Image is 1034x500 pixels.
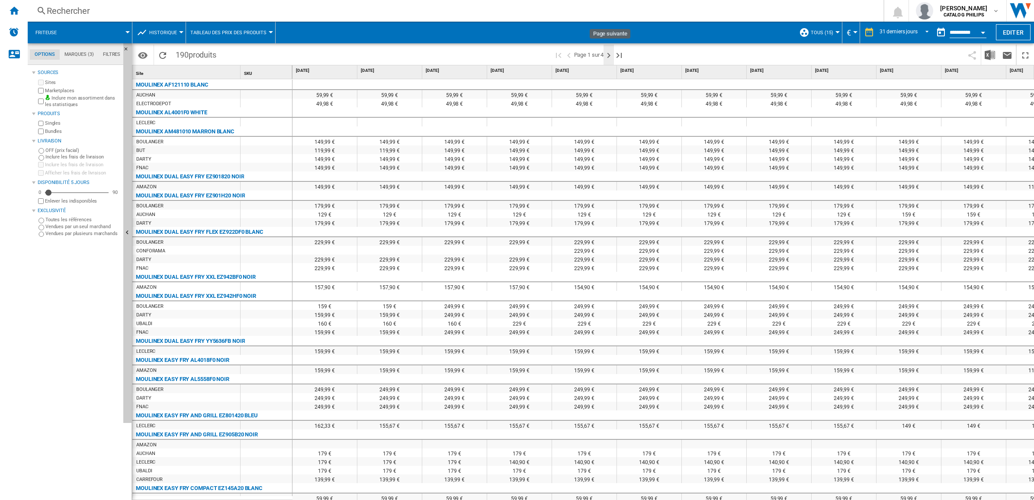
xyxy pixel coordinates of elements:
[357,154,422,163] div: 149,99 €
[244,71,252,76] span: SKU
[682,282,746,291] div: 154,90 €
[552,255,617,263] div: 229,99 €
[136,219,151,228] div: DARTY
[682,237,746,246] div: 229,99 €
[45,170,120,176] label: Afficher les frais de livraison
[487,90,552,99] div: 59,99 €
[813,65,876,76] div: [DATE]
[877,210,941,218] div: 159 €
[292,210,357,218] div: 129 €
[422,218,487,227] div: 179,99 €
[38,80,44,85] input: Sites
[136,255,151,264] div: DARTY
[136,227,263,237] div: MOULINEX DUAL EASY FRY FLEX EZ922DF0 BLANC
[136,238,164,247] div: BOULANGER
[879,26,932,40] md-select: REPORTS.WIZARD.STEPS.REPORT.STEPS.REPORT_OPTIONS.PERIOD: 31 derniers jours
[422,237,487,246] div: 229,99 €
[294,65,357,76] div: [DATE]
[357,163,422,171] div: 149,99 €
[30,49,60,60] md-tab-item: Options
[422,90,487,99] div: 59,99 €
[812,182,876,190] div: 149,99 €
[45,188,109,197] md-slider: Disponibilité
[878,65,941,76] div: [DATE]
[684,65,746,76] div: [DATE]
[604,45,614,65] button: Page suivante
[242,65,292,79] div: Sort None
[941,210,1006,218] div: 159 €
[136,107,207,118] div: MOULINEX AL4001F0 WHITE
[357,137,422,145] div: 149,99 €
[35,22,65,43] button: Friteuse
[552,237,617,246] div: 229,99 €
[422,145,487,154] div: 149,99 €
[617,263,681,272] div: 229,99 €
[877,263,941,272] div: 229,99 €
[552,301,617,310] div: 249,99 €
[682,201,746,210] div: 179,99 €
[292,263,357,272] div: 229,99 €
[38,179,120,186] div: Disponibilité 5 Jours
[136,283,156,292] div: AMAZON
[136,183,156,191] div: AMAZON
[292,237,357,246] div: 229,99 €
[614,45,624,65] button: Dernière page
[812,210,876,218] div: 129 €
[682,301,746,310] div: 249,99 €
[39,232,44,237] input: Vendues par plusieurs marchands
[45,216,120,223] label: Toutes les références
[682,246,746,255] div: 229,99 €
[136,210,155,219] div: AUCHAN
[847,28,851,37] span: €
[877,301,941,310] div: 249,99 €
[747,163,811,171] div: 149,99 €
[747,246,811,255] div: 229,99 €
[799,22,838,43] div: TOUS (15)
[292,99,357,107] div: 49,98 €
[38,69,120,76] div: Sources
[134,47,151,63] button: Options
[422,282,487,291] div: 157,90 €
[812,201,876,210] div: 179,99 €
[292,154,357,163] div: 149,99 €
[941,218,1006,227] div: 179,99 €
[619,65,681,76] div: [DATE]
[682,163,746,171] div: 149,99 €
[136,291,256,301] div: MOULINEX DUAL EASY FRY XXL EZ942HF0 NOIR
[137,22,181,43] div: Historique
[877,246,941,255] div: 229,99 €
[617,246,681,255] div: 229,99 €
[38,129,44,134] input: Bundles
[811,30,833,35] span: TOUS (15)
[617,210,681,218] div: 129 €
[552,99,617,107] div: 49,98 €
[489,65,552,76] div: [DATE]
[190,30,267,35] span: Tableau des prix des produits
[552,163,617,171] div: 149,99 €
[880,29,918,35] div: 31 derniers jours
[136,71,143,76] span: Site
[98,49,125,60] md-tab-item: Filtres
[487,282,552,291] div: 157,90 €
[487,163,552,171] div: 149,99 €
[941,237,1006,246] div: 229,99 €
[242,65,292,79] div: SKU Sort None
[617,154,681,163] div: 149,99 €
[45,230,120,237] label: Vendues par plusieurs marchands
[136,126,234,137] div: MOULINEX AM481010 MARRON BLANC
[357,99,422,107] div: 49,98 €
[292,282,357,291] div: 157,90 €
[877,182,941,190] div: 149,99 €
[491,68,550,74] span: [DATE]
[941,145,1006,154] div: 149,99 €
[422,263,487,272] div: 229,99 €
[815,68,874,74] span: [DATE]
[149,30,177,35] span: Historique
[941,163,1006,171] div: 149,99 €
[617,255,681,263] div: 229,99 €
[812,263,876,272] div: 229,99 €
[682,263,746,272] div: 229,99 €
[292,182,357,190] div: 149,99 €
[812,145,876,154] div: 149,99 €
[45,87,120,94] label: Marketplaces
